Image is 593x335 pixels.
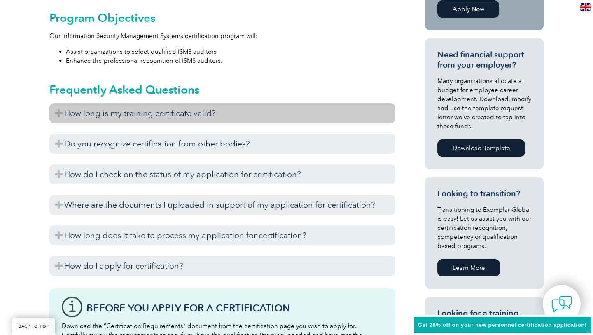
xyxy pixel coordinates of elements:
[580,3,591,11] img: en
[49,134,395,154] h3: Do you recognize certification from other bodies?
[86,303,383,313] h3: Before You Apply For a Certification
[49,256,395,276] h3: How do I apply for certification?
[49,225,395,245] h3: How long does it take to process my application for certification?
[437,76,531,131] p: Many organizations allocate a budget for employee career development. Download, modify and use th...
[49,31,395,40] p: Our Information Security Management Systems certification program will:
[437,189,531,199] h3: Looking to transition?
[437,0,499,18] a: Apply Now
[49,11,395,24] h2: Program Objectives
[437,205,531,250] p: Transitioning to Exemplar Global is easy! Let us assist you with our certification recognition, c...
[437,50,531,70] h3: Need financial support from your employer?
[49,103,395,123] h3: How long is my training certificate valid?
[437,308,531,329] h3: Looking for a training course?
[12,318,55,335] a: BACK TO TOP
[66,47,395,56] li: Assist organizations to select qualified ISMS auditors
[49,164,395,184] h3: How do I check on the status of my application for certification?
[49,195,395,215] h3: Where are the documents I uploaded in support of my application for certification?
[49,83,395,96] h2: Frequently Asked Questions
[437,259,500,276] a: Learn More
[437,139,525,157] a: Download Template
[551,294,572,314] img: contact-chat.png
[66,56,395,65] li: Enhance the professional recognition of ISMS auditors.
[418,322,587,328] span: Get 20% off on your new personnel certification application!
